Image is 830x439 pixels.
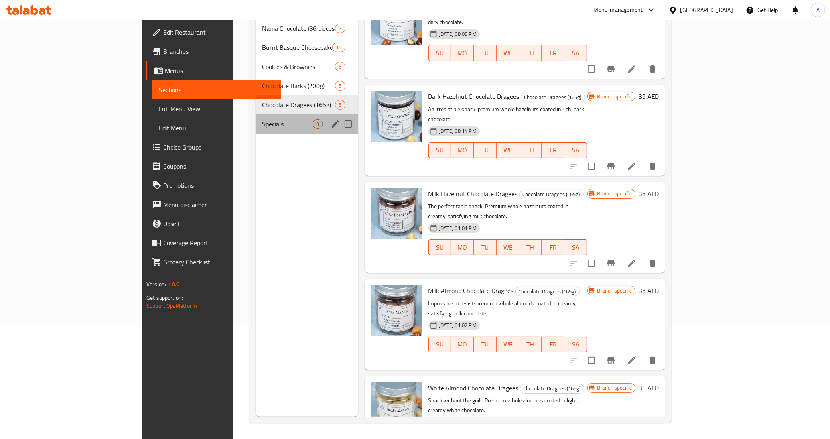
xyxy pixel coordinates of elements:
[519,337,542,352] button: TH
[159,85,275,94] span: Sections
[643,59,662,79] button: delete
[335,101,345,109] span: 5
[627,161,637,171] a: Edit menu item
[451,142,474,158] button: MO
[146,301,197,311] a: Support.OpsPlatform
[680,6,733,14] div: [GEOGRAPHIC_DATA]
[163,219,275,228] span: Upsell
[146,138,281,157] a: Choice Groups
[428,142,451,158] button: SU
[313,119,323,129] div: items
[643,157,662,176] button: delete
[335,25,345,32] span: 7
[163,47,275,56] span: Branches
[474,45,497,61] button: TU
[564,142,587,158] button: SA
[477,144,493,156] span: TU
[428,299,587,319] p: Impossible to resist: premium whole almonds coated in creamy, satisfying milk chocolate.
[428,45,451,61] button: SU
[146,195,281,214] a: Menu disclaimer
[564,239,587,255] button: SA
[594,93,635,100] span: Branch specific
[335,63,345,71] span: 6
[521,93,585,102] span: Chocolate Dragees (165g)
[542,239,564,255] button: FR
[500,339,516,350] span: WE
[516,287,579,296] span: Chocolate Dragees (165g)
[594,384,635,392] span: Branch specific
[256,19,358,38] div: Nama Chocolate (36 pieces)7
[474,142,497,158] button: TU
[564,337,587,352] button: SA
[256,114,358,134] div: Specials3edit
[335,100,345,110] div: items
[432,47,448,59] span: SU
[497,239,519,255] button: WE
[474,337,497,352] button: TU
[428,91,519,102] span: Dark Hazelnut Chocolate Dragees
[519,239,542,255] button: TH
[163,161,275,171] span: Coupons
[568,242,584,253] span: SA
[332,43,345,52] div: items
[256,76,358,95] div: Chocolate Barks (200g)5
[520,190,583,199] span: Chocolate Dragees (165g)
[454,47,471,59] span: MO
[371,285,422,336] img: Milk Almond Chocolate Dragees
[583,255,600,272] span: Select to update
[428,188,518,200] span: Milk Hazelnut Chocolate Dragees
[436,321,480,329] span: [DATE] 01:02 PM
[146,23,281,42] a: Edit Restaurant
[335,24,345,33] div: items
[159,123,275,133] span: Edit Menu
[262,62,335,71] span: Cookies & Brownies
[594,5,643,15] div: Menu-management
[329,118,341,130] button: edit
[545,47,561,59] span: FR
[333,44,345,51] span: 10
[520,384,584,393] span: Chocolate Dragees (165g)
[428,239,451,255] button: SU
[428,382,519,394] span: White Almond Chocolate Dragees
[163,238,275,248] span: Coverage Report
[639,285,659,296] h6: 35 AED
[519,190,584,199] div: Chocolate Dragees (165g)
[432,144,448,156] span: SU
[432,339,448,350] span: SU
[522,339,539,350] span: TH
[564,45,587,61] button: SA
[500,242,516,253] span: WE
[522,47,539,59] span: TH
[256,16,358,137] nav: Menu sections
[545,339,561,350] span: FR
[428,285,514,297] span: Milk Almond Chocolate Dragees
[432,242,448,253] span: SU
[262,119,313,129] div: Specials
[436,224,480,232] span: [DATE] 01:01 PM
[568,144,584,156] span: SA
[454,339,471,350] span: MO
[454,242,471,253] span: MO
[515,287,580,296] div: Chocolate Dragees (165g)
[163,142,275,152] span: Choice Groups
[643,254,662,273] button: delete
[545,242,561,253] span: FR
[497,45,519,61] button: WE
[146,42,281,61] a: Branches
[428,396,587,415] p: Snack without the guilt: Premium whole almonds coated in light, creamy white chocolate.
[436,30,480,38] span: [DATE] 08:09 PM
[256,95,358,114] div: Chocolate Dragees (165g)5
[146,214,281,233] a: Upsell
[542,142,564,158] button: FR
[146,157,281,176] a: Coupons
[262,43,333,52] span: Burnt Basque Cheesecake
[262,24,335,33] span: Nama Chocolate (36 pieces)
[371,91,422,142] img: Dark Hazelnut Chocolate Dragees
[594,190,635,197] span: Branch specific
[454,144,471,156] span: MO
[262,100,335,110] span: Chocolate Dragees (165g)
[262,81,335,91] div: Chocolate Barks (200g)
